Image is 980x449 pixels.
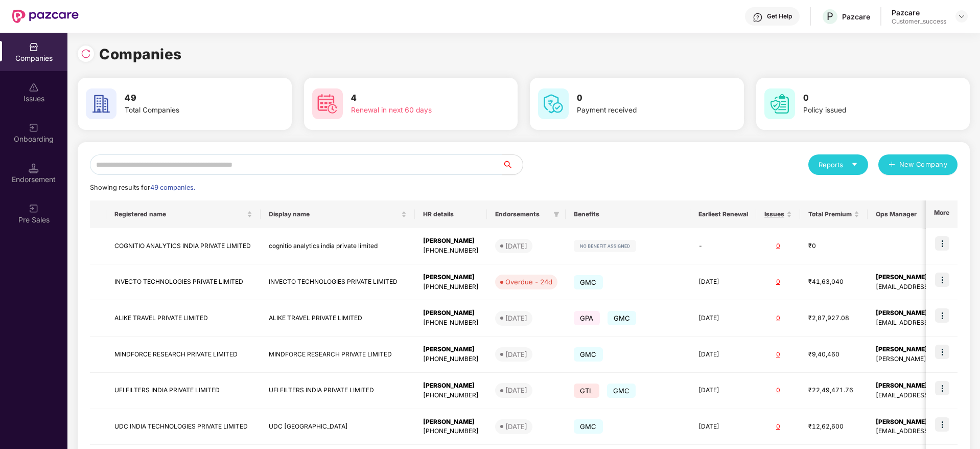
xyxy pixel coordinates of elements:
div: ₹22,49,471.76 [808,386,859,395]
td: INVECTO TECHNOLOGIES PRIVATE LIMITED [261,264,415,301]
div: [PHONE_NUMBER] [423,354,479,364]
span: plus [889,161,895,169]
td: [DATE] [690,373,756,409]
div: [PHONE_NUMBER] [423,282,479,292]
td: UDC INDIA TECHNOLOGIES PRIVATE LIMITED [106,409,261,445]
td: [DATE] [690,336,756,373]
span: P [827,10,833,23]
th: HR details [415,200,487,228]
img: svg+xml;base64,PHN2ZyB3aWR0aD0iMTQuNSIgaGVpZ2h0PSIxNC41IiB2aWV3Qm94PSIwIDAgMTYgMTYiIGZpbGw9Im5vbm... [29,163,39,173]
div: [PHONE_NUMBER] [423,318,479,328]
div: Payment received [577,105,706,116]
span: Showing results for [90,184,195,191]
div: Customer_success [892,17,946,26]
td: COGNITIO ANALYTICS INDIA PRIVATE LIMITED [106,228,261,264]
div: Reports [819,160,858,170]
span: Total Premium [808,210,852,218]
span: GPA [574,311,600,325]
th: Benefits [566,200,690,228]
td: INVECTO TECHNOLOGIES PRIVATE LIMITED [106,264,261,301]
span: Endorsements [495,210,549,218]
div: [PERSON_NAME] [423,308,479,318]
th: Display name [261,200,415,228]
td: [DATE] [690,300,756,336]
td: MINDFORCE RESEARCH PRIVATE LIMITED [106,336,261,373]
td: [DATE] [690,264,756,301]
div: 0 [764,277,792,287]
span: GTL [574,384,599,398]
img: icon [935,236,949,251]
td: MINDFORCE RESEARCH PRIVATE LIMITED [261,336,415,373]
img: svg+xml;base64,PHN2ZyBpZD0iSGVscC0zMngzMiIgeG1sbnM9Imh0dHA6Ly93d3cudzMub3JnLzIwMDAvc3ZnIiB3aWR0aD... [753,12,763,23]
img: svg+xml;base64,PHN2ZyB3aWR0aD0iMjAiIGhlaWdodD0iMjAiIHZpZXdCb3g9IjAgMCAyMCAyMCIgZmlsbD0ibm9uZSIgeG... [29,123,39,133]
div: [PERSON_NAME] [423,273,479,282]
img: svg+xml;base64,PHN2ZyB4bWxucz0iaHR0cDovL3d3dy53My5vcmcvMjAwMC9zdmciIHdpZHRoPSIxMjIiIGhlaWdodD0iMj... [574,240,636,252]
div: Policy issued [803,105,932,116]
h3: 0 [577,92,706,105]
div: Pazcare [842,12,870,21]
button: plusNew Company [878,154,958,175]
div: [PERSON_NAME] [423,236,479,246]
span: filter [553,211,559,217]
div: ₹0 [808,241,859,251]
div: 0 [764,386,792,395]
img: icon [935,381,949,395]
span: filter [551,208,562,220]
div: 0 [764,241,792,251]
td: [DATE] [690,409,756,445]
div: [DATE] [505,385,527,395]
span: GMC [574,347,603,362]
div: [PERSON_NAME] [423,417,479,427]
div: [DATE] [505,313,527,323]
div: [PERSON_NAME] [423,381,479,391]
th: Total Premium [800,200,868,228]
td: - [690,228,756,264]
img: svg+xml;base64,PHN2ZyBpZD0iSXNzdWVzX2Rpc2FibGVkIiB4bWxucz0iaHR0cDovL3d3dy53My5vcmcvMjAwMC9zdmciIH... [29,82,39,93]
div: 0 [764,313,792,323]
span: Display name [269,210,399,218]
img: svg+xml;base64,PHN2ZyB3aWR0aD0iMjAiIGhlaWdodD0iMjAiIHZpZXdCb3g9IjAgMCAyMCAyMCIgZmlsbD0ibm9uZSIgeG... [29,204,39,214]
span: GMC [608,311,637,325]
img: icon [935,273,949,287]
span: GMC [574,419,603,434]
td: UFI FILTERS INDIA PRIVATE LIMITED [106,373,261,409]
span: Issues [764,210,784,218]
th: Issues [756,200,800,228]
div: 0 [764,422,792,432]
div: Overdue - 24d [505,277,552,287]
img: New Pazcare Logo [12,10,79,23]
h3: 49 [125,92,253,105]
div: Total Companies [125,105,253,116]
td: ALIKE TRAVEL PRIVATE LIMITED [261,300,415,336]
div: ₹9,40,460 [808,350,859,360]
img: icon [935,417,949,432]
img: svg+xml;base64,PHN2ZyB4bWxucz0iaHR0cDovL3d3dy53My5vcmcvMjAwMC9zdmciIHdpZHRoPSI2MCIgaGVpZ2h0PSI2MC... [538,88,569,119]
img: svg+xml;base64,PHN2ZyB4bWxucz0iaHR0cDovL3d3dy53My5vcmcvMjAwMC9zdmciIHdpZHRoPSI2MCIgaGVpZ2h0PSI2MC... [312,88,343,119]
div: ₹2,87,927.08 [808,313,859,323]
img: svg+xml;base64,PHN2ZyBpZD0iUmVsb2FkLTMyeDMyIiB4bWxucz0iaHR0cDovL3d3dy53My5vcmcvMjAwMC9zdmciIHdpZH... [81,49,91,59]
span: caret-down [851,161,858,168]
div: ₹41,63,040 [808,277,859,287]
span: New Company [899,160,948,170]
img: svg+xml;base64,PHN2ZyB4bWxucz0iaHR0cDovL3d3dy53My5vcmcvMjAwMC9zdmciIHdpZHRoPSI2MCIgaGVpZ2h0PSI2MC... [86,88,116,119]
h3: 4 [351,92,480,105]
button: search [502,154,523,175]
span: GMC [574,275,603,289]
span: Registered name [114,210,245,218]
td: UDC [GEOGRAPHIC_DATA] [261,409,415,445]
div: ₹12,62,600 [808,422,859,432]
h3: 0 [803,92,932,105]
img: svg+xml;base64,PHN2ZyBpZD0iQ29tcGFuaWVzIiB4bWxucz0iaHR0cDovL3d3dy53My5vcmcvMjAwMC9zdmciIHdpZHRoPS... [29,42,39,52]
th: Earliest Renewal [690,200,756,228]
td: ALIKE TRAVEL PRIVATE LIMITED [106,300,261,336]
th: More [926,200,958,228]
div: [DATE] [505,421,527,432]
div: [DATE] [505,241,527,251]
h1: Companies [99,43,182,65]
div: [PERSON_NAME] [423,345,479,354]
div: 0 [764,350,792,360]
th: Registered name [106,200,261,228]
div: [PHONE_NUMBER] [423,426,479,436]
img: icon [935,308,949,323]
img: svg+xml;base64,PHN2ZyB4bWxucz0iaHR0cDovL3d3dy53My5vcmcvMjAwMC9zdmciIHdpZHRoPSI2MCIgaGVpZ2h0PSI2MC... [764,88,795,119]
